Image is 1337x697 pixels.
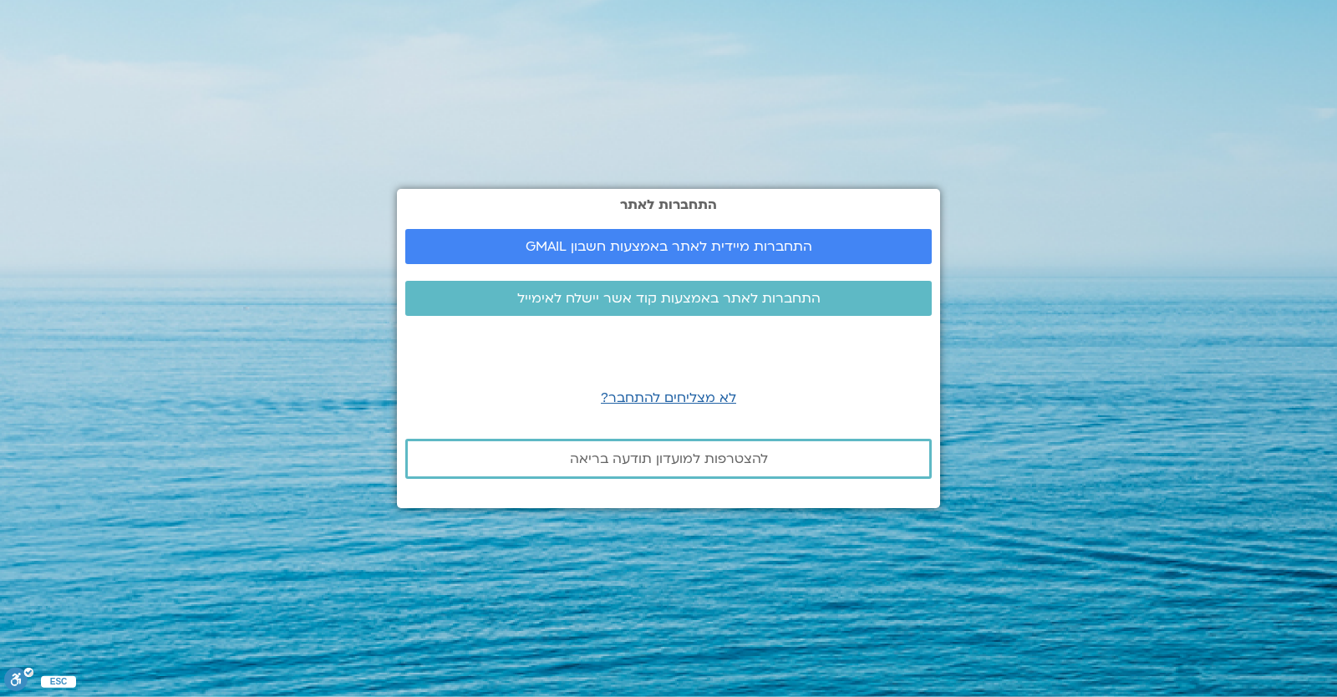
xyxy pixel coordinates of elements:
span: להצטרפות למועדון תודעה בריאה [570,451,768,466]
a: להצטרפות למועדון תודעה בריאה [405,439,932,479]
a: התחברות מיידית לאתר באמצעות חשבון GMAIL [405,229,932,264]
span: התחברות לאתר באמצעות קוד אשר יישלח לאימייל [517,291,821,306]
a: התחברות לאתר באמצעות קוד אשר יישלח לאימייל [405,281,932,316]
h2: התחברות לאתר [405,197,932,212]
span: התחברות מיידית לאתר באמצעות חשבון GMAIL [526,239,812,254]
a: לא מצליחים להתחבר? [601,389,736,407]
